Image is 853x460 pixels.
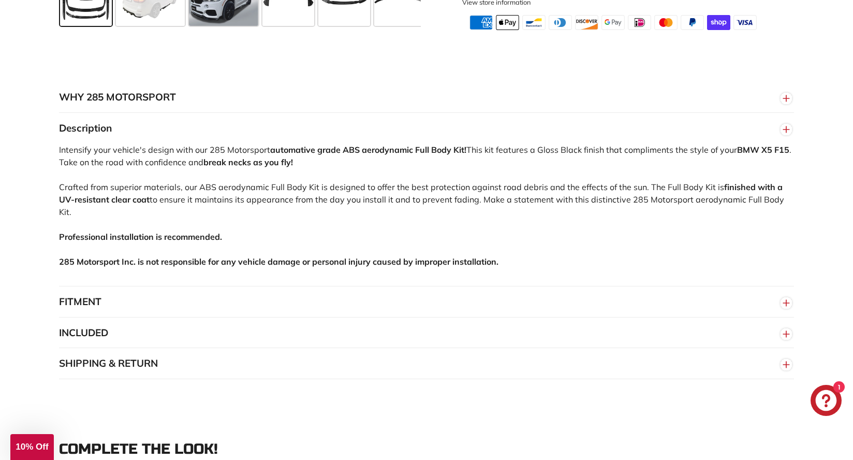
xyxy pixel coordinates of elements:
[203,157,293,167] strong: break necks as you fly!
[10,434,54,460] div: 10% Off
[575,16,598,30] img: discover
[522,16,546,30] img: bancontact
[59,143,794,286] div: Intensify your vehicle's design with our 285 Motorsport This kit features a Gloss Black finish th...
[59,286,794,318] button: FITMENT
[59,441,794,457] div: Complete the look!
[807,385,845,419] inbox-online-store-chat: Shopify online store chat
[59,82,794,113] button: WHY 285 MOTORSPORT
[270,145,466,155] strong: automative grade ABS aerodynamic Full Body Kit!
[59,113,794,144] button: Description
[733,16,757,30] img: visa
[654,16,678,30] img: master
[469,16,493,30] img: american_express
[601,16,625,30] img: google_pay
[59,348,794,379] button: SHIPPING & RETURN
[628,16,651,30] img: ideal
[16,442,48,452] span: 10% Off
[59,232,498,267] strong: Professional installation is recommended. 285 Motorsport Inc. is not responsible for any vehicle ...
[549,16,572,30] img: diners_club
[707,16,730,30] img: shopify_pay
[59,318,794,349] button: INCLUDED
[496,16,519,30] img: apple_pay
[681,16,704,30] img: paypal
[737,145,789,155] strong: BMW X5 F15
